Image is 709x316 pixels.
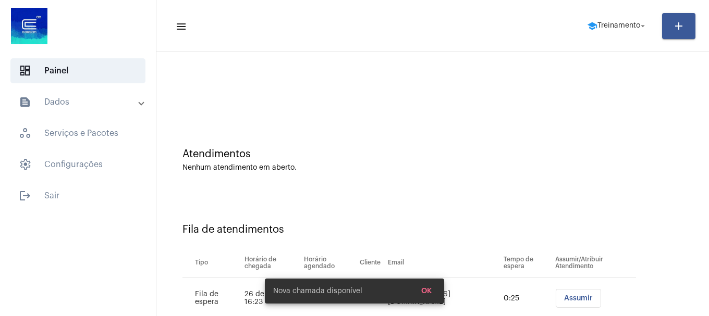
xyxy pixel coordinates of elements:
[421,287,432,295] span: OK
[10,58,145,83] span: Painel
[19,65,31,77] span: sidenav icon
[10,183,145,208] span: Sair
[6,90,156,115] mat-expansion-panel-header: sidenav iconDados
[564,295,593,302] span: Assumir
[175,20,186,33] mat-icon: sidenav icon
[273,286,362,296] span: Nova chamada disponível
[242,248,301,277] th: Horário de chegada
[10,152,145,177] span: Configurações
[638,21,647,31] mat-icon: arrow_drop_down
[301,248,357,277] th: Horário agendado
[357,248,385,277] th: Cliente
[182,248,242,277] th: Tipo
[587,21,597,31] mat-icon: school
[10,121,145,146] span: Serviços e Pacotes
[19,96,31,108] mat-icon: sidenav icon
[182,224,683,235] div: Fila de atendimentos
[556,289,601,308] button: Assumir
[182,164,683,172] div: Nenhum atendimento em aberto.
[19,127,31,140] span: sidenav icon
[8,5,50,47] img: d4669ae0-8c07-2337-4f67-34b0df7f5ae4.jpeg
[385,248,501,277] th: Email
[581,16,654,36] button: Treinamento
[182,148,683,160] div: Atendimentos
[413,282,440,300] button: OK
[555,289,636,308] mat-chip-list: selection
[19,96,139,108] mat-panel-title: Dados
[673,20,685,32] mat-icon: add
[19,158,31,171] span: sidenav icon
[553,248,636,277] th: Assumir/Atribuir Atendimento
[597,22,640,30] span: Treinamento
[19,189,31,202] mat-icon: sidenav icon
[501,248,553,277] th: Tempo de espera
